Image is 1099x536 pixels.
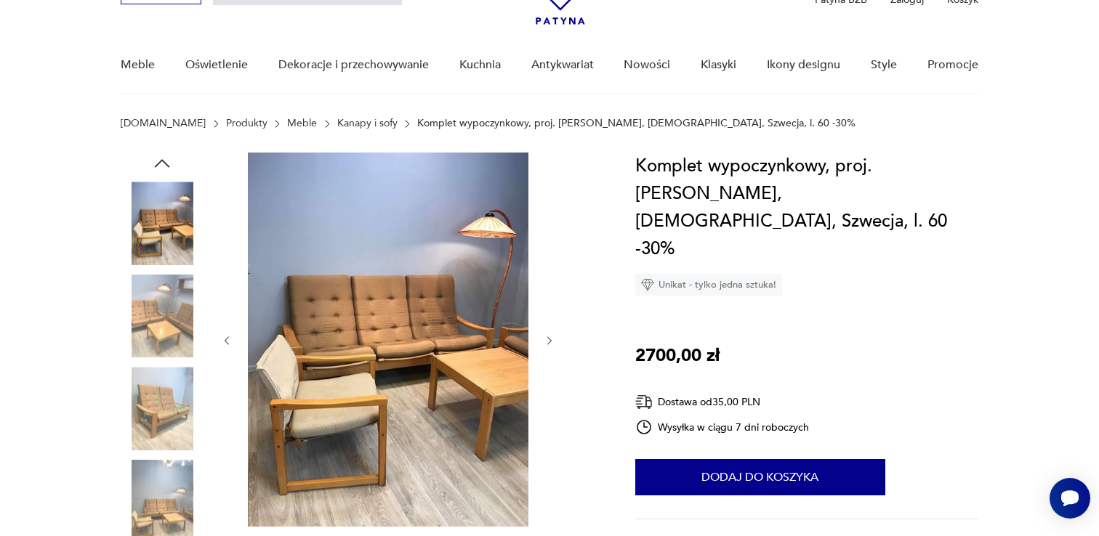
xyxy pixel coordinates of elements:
[635,153,978,263] h1: Komplet wypoczynkowy, proj. [PERSON_NAME], [DEMOGRAPHIC_DATA], Szwecja, l. 60 -30%
[185,37,248,93] a: Oświetlenie
[635,342,720,370] p: 2700,00 zł
[635,274,782,296] div: Unikat - tylko jedna sztuka!
[531,37,594,93] a: Antykwariat
[121,367,204,450] img: Zdjęcie produktu Komplet wypoczynkowy, proj. Y. Ekstrom, Swedese, Szwecja, l. 60 -30%
[121,37,155,93] a: Meble
[701,37,736,93] a: Klasyki
[287,118,317,129] a: Meble
[635,393,810,411] div: Dostawa od 35,00 PLN
[278,37,429,93] a: Dekoracje i przechowywanie
[871,37,897,93] a: Style
[121,275,204,357] img: Zdjęcie produktu Komplet wypoczynkowy, proj. Y. Ekstrom, Swedese, Szwecja, l. 60 -30%
[459,37,501,93] a: Kuchnia
[635,418,810,436] div: Wysyłka w ciągu 7 dni roboczych
[1050,478,1090,519] iframe: Smartsupp widget button
[635,459,885,495] button: Dodaj do koszyka
[248,153,528,527] img: Zdjęcie produktu Komplet wypoczynkowy, proj. Y. Ekstrom, Swedese, Szwecja, l. 60 -30%
[121,182,204,264] img: Zdjęcie produktu Komplet wypoczynkowy, proj. Y. Ekstrom, Swedese, Szwecja, l. 60 -30%
[641,278,654,291] img: Ikona diamentu
[635,393,653,411] img: Ikona dostawy
[417,118,856,129] p: Komplet wypoczynkowy, proj. [PERSON_NAME], [DEMOGRAPHIC_DATA], Szwecja, l. 60 -30%
[927,37,978,93] a: Promocje
[121,118,206,129] a: [DOMAIN_NAME]
[767,37,840,93] a: Ikony designu
[337,118,398,129] a: Kanapy i sofy
[226,118,267,129] a: Produkty
[624,37,670,93] a: Nowości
